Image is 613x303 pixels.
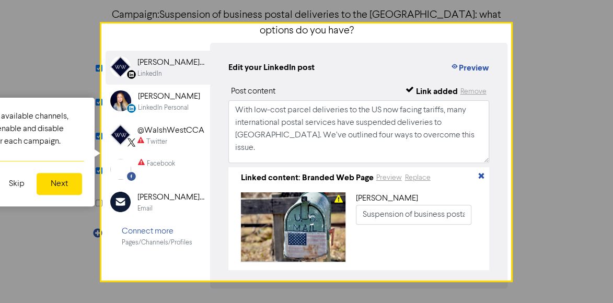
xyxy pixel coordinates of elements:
[415,85,457,98] div: Link added
[137,191,204,204] div: [PERSON_NAME] West CCA - [PERSON_NAME] West LAW
[106,153,210,185] div: Facebook Facebook
[241,192,345,262] img: 2PJrhrvyvNyVriYGWXmuJb-a-metal-object-with-a-flag-on-it-FbyRxnLCJTo.jpg
[122,225,192,238] div: Connect more
[110,159,131,180] img: Facebook
[376,173,402,182] a: Preview
[138,90,200,103] div: [PERSON_NAME]
[228,61,315,75] div: Edit your LinkedIn post
[137,69,162,79] div: LinkedIn
[404,172,431,184] button: Replace
[376,172,402,184] button: Preview
[110,124,131,145] img: Twitter
[106,51,210,85] div: Linkedin [PERSON_NAME] West Chartered Certified Accountants - Estate & Probate LawyersLinkedIn
[106,219,210,253] div: Connect morePages/Channels/Profiles
[241,171,374,184] div: Linked content: Branded Web Page
[106,185,210,219] div: [PERSON_NAME] West CCA - [PERSON_NAME] West LAWEmail
[231,85,275,98] div: Post content
[138,103,189,113] div: LinkedIn Personal
[137,56,204,69] div: [PERSON_NAME] West Chartered Certified Accountants - Estate & Probate Lawyers
[106,85,210,119] div: LinkedinPersonal [PERSON_NAME]LinkedIn Personal
[228,100,490,163] textarea: With low-cost parcel deliveries to the US now facing tariffs, many international postal services ...
[146,137,167,147] div: Twitter
[459,85,487,98] button: Remove
[137,204,153,214] div: Email
[106,119,210,153] div: Twitter@WalshWestCCATwitter
[147,159,175,169] div: Facebook
[561,253,613,303] iframe: Chat Widget
[110,56,131,77] img: Linkedin
[137,124,204,137] div: @WalshWestCCA
[356,192,472,205] div: [PERSON_NAME]
[122,238,192,248] div: Pages/Channels/Profiles
[449,61,489,75] button: Preview
[110,90,131,111] img: LinkedinPersonal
